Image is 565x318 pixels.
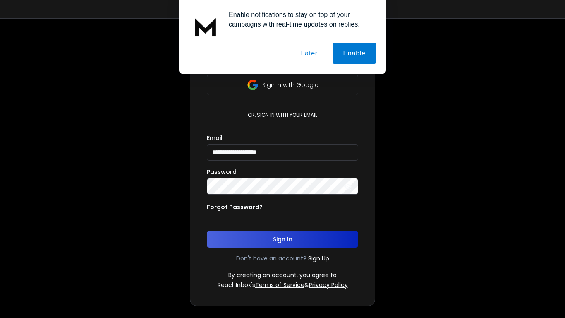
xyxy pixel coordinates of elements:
[333,43,376,64] button: Enable
[207,203,263,211] p: Forgot Password?
[262,81,318,89] p: Sign in with Google
[222,10,376,29] div: Enable notifications to stay on top of your campaigns with real-time updates on replies.
[207,135,223,141] label: Email
[255,281,304,289] a: Terms of Service
[228,271,337,279] p: By creating an account, you agree to
[290,43,328,64] button: Later
[309,281,348,289] a: Privacy Policy
[207,231,358,248] button: Sign In
[308,254,329,263] a: Sign Up
[207,75,358,95] button: Sign in with Google
[207,169,237,175] label: Password
[236,254,306,263] p: Don't have an account?
[244,112,321,118] p: or, sign in with your email
[218,281,348,289] p: ReachInbox's &
[189,10,222,43] img: notification icon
